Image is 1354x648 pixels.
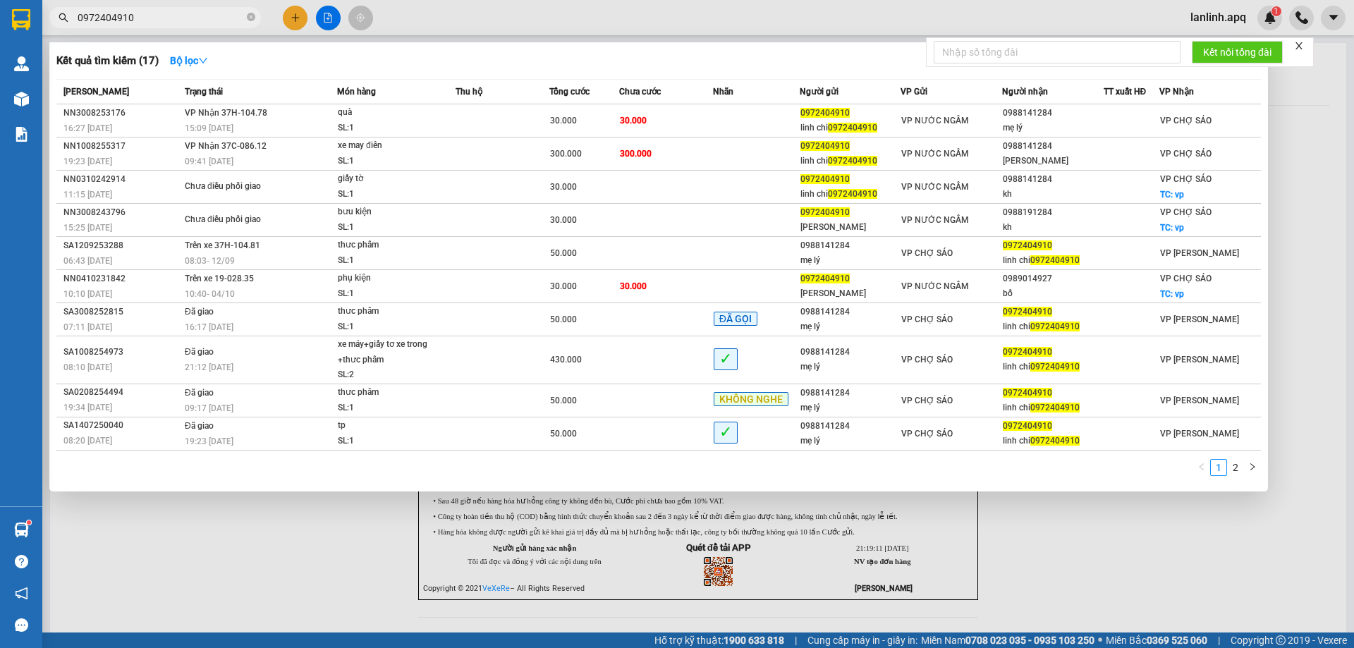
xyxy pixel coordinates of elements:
[1160,190,1184,200] span: TC: vp
[185,403,233,413] span: 09:17 [DATE]
[800,207,850,217] span: 0972404910
[198,56,208,66] span: down
[550,116,577,126] span: 30.000
[1003,240,1052,250] span: 0972404910
[1003,319,1103,334] div: linh chi
[63,223,112,233] span: 15:25 [DATE]
[63,205,181,220] div: NN3008243796
[901,314,953,324] span: VP CHỢ SÁO
[1160,396,1239,405] span: VP [PERSON_NAME]
[56,54,159,68] h3: Kết quả tìm kiếm ( 17 )
[1030,403,1080,412] span: 0972404910
[63,157,112,166] span: 19:23 [DATE]
[456,87,482,97] span: Thu hộ
[338,401,444,416] div: SL: 1
[1003,434,1103,448] div: linh chi
[170,55,208,66] strong: Bộ lọc
[63,385,181,400] div: SA0208254494
[63,436,112,446] span: 08:20 [DATE]
[800,121,901,135] div: linh chi
[63,345,181,360] div: SA1008254973
[1003,360,1103,374] div: linh chi
[185,307,214,317] span: Đã giao
[14,522,29,537] img: warehouse-icon
[1211,460,1226,475] a: 1
[1160,274,1212,283] span: VP CHỢ SÁO
[185,212,291,228] div: Chưa điều phối giao
[338,121,444,136] div: SL: 1
[338,138,444,154] div: xe may điên
[185,388,214,398] span: Đã giao
[1003,253,1103,268] div: linh chi
[1193,459,1210,476] li: Previous Page
[338,304,444,319] div: thưc phâm
[27,520,31,525] sup: 1
[338,171,444,187] div: giấy tờ
[1003,205,1103,220] div: 0988191284
[63,305,181,319] div: SA3008252815
[800,187,901,202] div: linh chi
[185,347,214,357] span: Đã giao
[338,105,444,121] div: quà
[338,253,444,269] div: SL: 1
[800,220,901,235] div: [PERSON_NAME]
[1030,322,1080,331] span: 0972404910
[1248,463,1257,471] span: right
[1003,388,1052,398] span: 0972404910
[63,403,112,412] span: 19:34 [DATE]
[14,56,29,71] img: warehouse-icon
[63,362,112,372] span: 08:10 [DATE]
[338,154,444,169] div: SL: 1
[63,190,112,200] span: 11:15 [DATE]
[1104,87,1147,97] span: TT xuất HĐ
[185,289,235,299] span: 10:40 - 04/10
[901,149,969,159] span: VP NƯỚC NGẦM
[14,127,29,142] img: solution-icon
[338,238,444,253] div: thưc phâm
[15,587,28,600] span: notification
[828,123,877,133] span: 0972404910
[185,240,260,250] span: Trên xe 37H-104.81
[800,434,901,448] div: mẹ lý
[63,271,181,286] div: NN0410231842
[185,108,267,118] span: VP Nhận 37H-104.78
[550,281,577,291] span: 30.000
[1203,44,1271,60] span: Kết nối tổng đài
[338,319,444,335] div: SL: 1
[901,396,953,405] span: VP CHỢ SÁO
[14,92,29,106] img: warehouse-icon
[63,87,129,97] span: [PERSON_NAME]
[1160,289,1184,299] span: TC: vp
[1294,41,1304,51] span: close
[1160,248,1239,258] span: VP [PERSON_NAME]
[1003,307,1052,317] span: 0972404910
[12,9,30,30] img: logo-vxr
[620,149,652,159] span: 300.000
[550,149,582,159] span: 300.000
[1003,106,1103,121] div: 0988141284
[619,87,661,97] span: Chưa cước
[901,116,969,126] span: VP NƯỚC NGẦM
[1003,220,1103,235] div: kh
[247,13,255,21] span: close-circle
[550,355,582,365] span: 430.000
[901,429,953,439] span: VP CHỢ SÁO
[1160,314,1239,324] span: VP [PERSON_NAME]
[800,87,838,97] span: Người gửi
[247,11,255,25] span: close-circle
[1160,174,1212,184] span: VP CHỢ SÁO
[1244,459,1261,476] button: right
[63,172,181,187] div: NN0310242914
[1003,139,1103,154] div: 0988141284
[713,87,733,97] span: Nhãn
[800,141,850,151] span: 0972404910
[550,182,577,192] span: 30.000
[800,286,901,301] div: [PERSON_NAME]
[550,314,577,324] span: 50.000
[550,396,577,405] span: 50.000
[1159,87,1194,97] span: VP Nhận
[901,215,969,225] span: VP NƯỚC NGẦM
[185,436,233,446] span: 19:23 [DATE]
[185,362,233,372] span: 21:12 [DATE]
[63,238,181,253] div: SA1209253288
